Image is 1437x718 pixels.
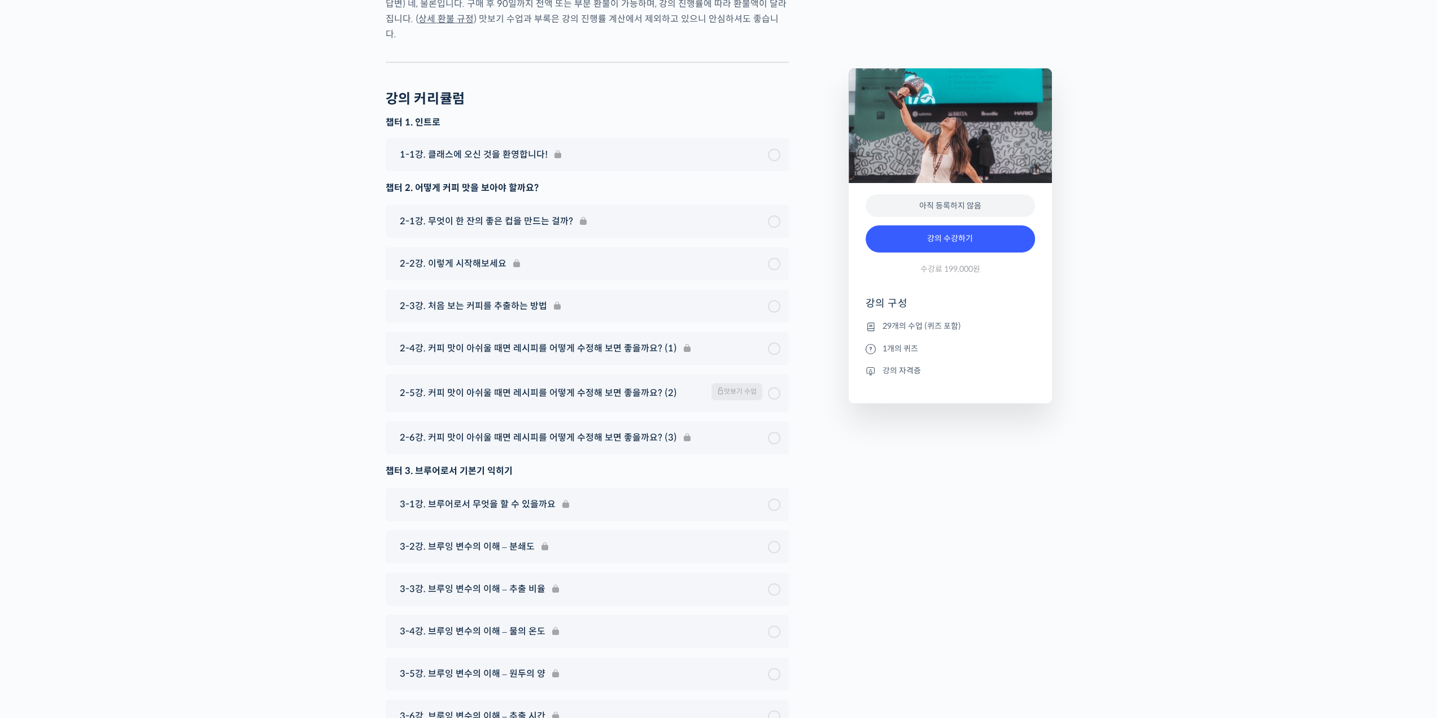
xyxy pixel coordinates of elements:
[866,194,1035,217] div: 아직 등록하지 않음
[418,13,474,25] a: 상세 환불 규정
[103,376,117,385] span: 대화
[400,385,677,401] span: 2-5강. 커피 맛이 아쉬울 때면 레시피를 어떻게 수정해 보면 좋을까요? (2)
[866,297,1035,319] h4: 강의 구성
[866,342,1035,355] li: 1개의 퀴즈
[866,364,1035,377] li: 강의 자격증
[3,358,75,386] a: 홈
[386,91,465,107] h2: 강의 커리큘럼
[711,383,762,400] span: 맛보기 수업
[146,358,217,386] a: 설정
[386,463,789,478] div: 챕터 3. 브루어로서 기본기 익히기
[920,264,980,275] span: 수강료 199,000원
[386,180,789,195] div: 챕터 2. 어떻게 커피 맛을 보아야 할까요?
[866,320,1035,333] li: 29개의 수업 (퀴즈 포함)
[866,225,1035,253] a: 강의 수강하기
[386,116,789,129] h3: 챕터 1. 인트로
[36,375,42,384] span: 홈
[394,383,780,403] a: 2-5강. 커피 맛이 아쉬울 때면 레시피를 어떻게 수정해 보면 좋을까요? (2) 맛보기 수업
[174,375,188,384] span: 설정
[75,358,146,386] a: 대화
